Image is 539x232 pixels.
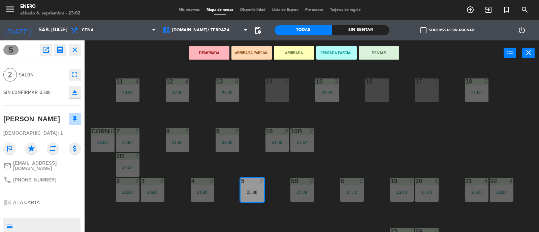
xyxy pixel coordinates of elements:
span: Mis reservas [175,8,203,12]
span: 23:00 [40,90,51,95]
button: DEMORADA [189,46,229,60]
div: 23:00 [241,190,264,195]
button: fullscreen [69,69,81,81]
i: power_input [506,48,514,57]
span: [PHONE_NUMBER] [13,177,56,183]
div: 21:30 [415,190,439,195]
div: 20:30 [216,90,239,95]
i: exit_to_app [484,6,493,14]
button: receipt [54,44,66,56]
div: 2 [310,128,314,134]
i: arrow_drop_down [58,26,66,34]
span: [EMAIL_ADDRESS][DOMAIN_NAME] [13,160,81,171]
button: menu [5,4,15,16]
span: SALON [19,71,65,79]
div: 9 [216,128,217,134]
div: 5 [241,178,242,184]
div: 21:00 [191,190,214,195]
div: 22:30 [166,90,189,95]
div: 21:00 [166,140,189,145]
div: 15 [316,78,316,85]
div: 6 [434,78,438,85]
i: receipt [56,46,64,54]
i: star [25,142,37,155]
i: phone [3,176,11,184]
div: 21:30 [116,165,139,170]
div: 2 [310,178,314,184]
span: Mapa de mesas [203,8,237,12]
div: 21:32 [340,190,364,195]
div: 2 [160,178,164,184]
button: SENTAR [359,46,399,60]
button: ARRIBADA PARCIAL [231,46,272,60]
div: 4 [509,178,513,184]
i: subject [6,223,13,230]
i: menu [5,4,15,14]
div: 4 [235,78,239,85]
div: 3 [335,78,339,85]
button: eject [69,86,81,98]
div: sábado 6. septiembre - 23:02 [20,10,81,17]
div: 2 [285,128,289,134]
i: close [525,48,533,57]
div: 13 [216,78,217,85]
span: Pre-acceso [302,8,327,12]
div: 2 [135,178,139,184]
div: Enero [20,3,81,10]
div: 23:00 [141,190,164,195]
button: close [69,44,81,56]
div: 2 [135,153,139,159]
i: chrome_reader_mode [3,198,11,206]
div: 21:00 [116,140,139,145]
span: check_box_outline_blank [420,27,426,33]
div: 6 [384,78,388,85]
div: 22:30 [116,190,139,195]
div: 4 [285,78,289,85]
div: 21:30 [265,140,289,145]
div: 2 [185,128,189,134]
i: fullscreen [71,71,79,79]
button: ARRIBADA [274,46,314,60]
div: 21:30 [465,190,488,195]
div: [PERSON_NAME] [3,113,60,125]
div: 4 [484,178,488,184]
i: attach_money [69,142,81,155]
i: turned_in_not [503,6,511,14]
div: 21:47 [290,140,314,145]
div: 20:37 [116,90,139,95]
div: 22:30 [315,90,339,95]
div: 21:30 [290,190,314,195]
span: Tarjetas de regalo [327,8,364,12]
div: 4 [185,78,189,85]
i: mail_outline [3,162,11,170]
span: 5 [3,45,19,55]
a: mail_outline[EMAIL_ADDRESS][DOMAIN_NAME] [3,160,81,171]
i: close [71,46,79,54]
i: outlined_flag [3,142,15,155]
div: 6 [341,178,341,184]
div: 2 [210,178,214,184]
div: 2 [260,178,264,184]
span: Disponibilidad [237,8,269,12]
div: 4 [191,178,192,184]
div: 22:00 [490,190,513,195]
div: Sin sentar [332,25,390,35]
span: pending_actions [254,26,262,34]
div: 22:30 [216,140,239,145]
div: Todas [275,25,332,35]
div: 2 [359,178,363,184]
div: 5 [484,78,488,85]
